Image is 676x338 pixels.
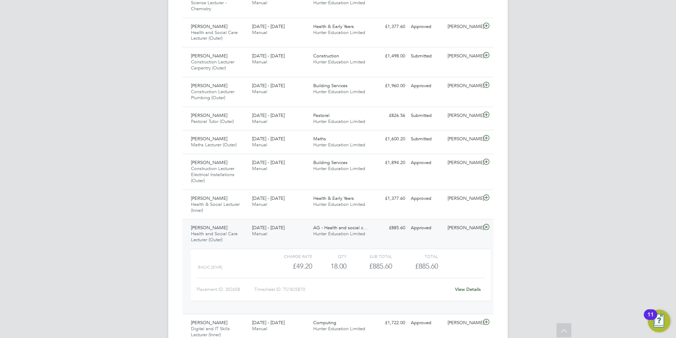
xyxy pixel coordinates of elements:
[191,142,237,148] span: Maths Lecturer (Outer)
[267,252,312,260] div: Charge rate
[191,326,230,338] span: Digital and IT Skills Lecturer (Inner)
[191,23,227,29] span: [PERSON_NAME]
[313,29,365,35] span: Hunter Education Limited
[445,80,482,92] div: [PERSON_NAME]
[313,165,365,171] span: Hunter Education Limited
[191,59,234,71] span: Construction Lecturer Carpentry (Outer)
[191,29,238,41] span: Health and Social Care Lecturer (Outer)
[191,159,227,165] span: [PERSON_NAME]
[371,157,408,169] div: £1,894.20
[408,222,445,234] div: Approved
[371,21,408,33] div: £1,377.60
[252,29,267,35] span: Manual
[252,320,285,326] span: [DATE] - [DATE]
[191,320,227,326] span: [PERSON_NAME]
[445,110,482,122] div: [PERSON_NAME]
[313,142,365,148] span: Hunter Education Limited
[408,193,445,204] div: Approved
[371,110,408,122] div: £826.56
[313,136,326,142] span: Maths
[313,23,354,29] span: Health & Early Years
[346,260,392,272] div: £885.60
[415,262,438,270] span: £885.60
[408,21,445,33] div: Approved
[313,231,365,237] span: Hunter Education Limited
[252,231,267,237] span: Manual
[371,133,408,145] div: £1,600.20
[313,201,365,207] span: Hunter Education Limited
[445,50,482,62] div: [PERSON_NAME]
[191,118,234,124] span: Pastoral Tutor (Outer)
[313,225,368,231] span: AG - Health and social c…
[445,157,482,169] div: [PERSON_NAME]
[313,112,330,118] span: Pastoral
[252,201,267,207] span: Manual
[392,252,438,260] div: Total
[191,136,227,142] span: [PERSON_NAME]
[252,159,285,165] span: [DATE] - [DATE]
[445,317,482,329] div: [PERSON_NAME]
[313,53,339,59] span: Construction
[191,231,238,243] span: Health and Social Care Lecturer (Outer)
[313,59,365,65] span: Hunter Education Limited
[191,89,234,101] span: Construction Lecturer Plumbing (Outer)
[313,118,365,124] span: Hunter Education Limited
[198,265,222,270] span: Basic (£/HR)
[191,195,227,201] span: [PERSON_NAME]
[252,89,267,95] span: Manual
[312,252,346,260] div: QTY
[346,252,392,260] div: Sub Total
[254,284,450,295] div: Timesheet ID: TS1825870
[191,225,227,231] span: [PERSON_NAME]
[252,59,267,65] span: Manual
[252,225,285,231] span: [DATE] - [DATE]
[445,21,482,33] div: [PERSON_NAME]
[252,165,267,171] span: Manual
[252,136,285,142] span: [DATE] - [DATE]
[371,222,408,234] div: £885.60
[267,260,312,272] div: £49.20
[191,201,240,213] span: Health & Social Lecturer (Inner)
[252,195,285,201] span: [DATE] - [DATE]
[408,110,445,122] div: Submitted
[313,320,336,326] span: Computing
[445,193,482,204] div: [PERSON_NAME]
[191,53,227,59] span: [PERSON_NAME]
[252,142,267,148] span: Manual
[197,284,254,295] div: Placement ID: 302658
[313,83,348,89] span: Building Services
[408,133,445,145] div: Submitted
[445,133,482,145] div: [PERSON_NAME]
[445,222,482,234] div: [PERSON_NAME]
[647,315,654,324] div: 11
[371,317,408,329] div: £1,722.00
[648,310,670,332] button: Open Resource Center, 11 new notifications
[191,165,234,184] span: Construction Lecturer Electrical Installations (Outer)
[313,159,348,165] span: Building Services
[371,193,408,204] div: £1,377.60
[408,50,445,62] div: Submitted
[313,326,365,332] span: Hunter Education Limited
[252,326,267,332] span: Manual
[408,80,445,92] div: Approved
[455,286,481,292] a: View Details
[252,83,285,89] span: [DATE] - [DATE]
[252,23,285,29] span: [DATE] - [DATE]
[408,157,445,169] div: Approved
[371,50,408,62] div: £1,498.00
[313,195,354,201] span: Health & Early Years
[312,260,346,272] div: 18.00
[191,83,227,89] span: [PERSON_NAME]
[252,112,285,118] span: [DATE] - [DATE]
[252,118,267,124] span: Manual
[252,53,285,59] span: [DATE] - [DATE]
[371,80,408,92] div: £1,960.00
[191,112,227,118] span: [PERSON_NAME]
[408,317,445,329] div: Approved
[313,89,365,95] span: Hunter Education Limited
